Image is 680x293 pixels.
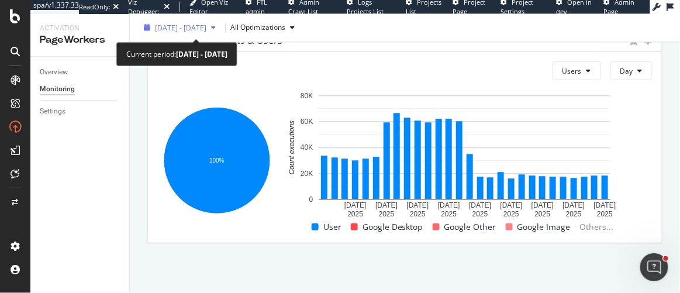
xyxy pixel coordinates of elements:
text: 2025 [441,210,457,218]
text: [DATE] [469,201,491,209]
text: 2025 [534,210,550,218]
text: 2025 [503,210,519,218]
text: [DATE] [438,201,460,209]
text: 2025 [379,210,395,218]
text: 2025 [347,210,363,218]
svg: A chart. [282,89,647,219]
a: Overview [40,66,121,78]
div: Current period: [126,47,227,61]
button: Day [610,61,653,80]
div: ReadOnly: [79,2,111,12]
div: Activation [40,23,120,33]
div: Settings [40,105,65,118]
button: All Optimizations [230,19,299,37]
text: 2025 [566,210,582,218]
text: [DATE] [375,201,398,209]
button: [DATE] - [DATE] [139,19,220,37]
span: Day [620,66,633,76]
text: [DATE] [500,201,522,209]
button: Users [553,61,601,80]
text: 0 [309,195,313,204]
span: Others... [575,220,619,234]
text: 100% [209,157,225,164]
text: Count executions [288,120,296,175]
div: All Optimizations [230,25,285,32]
text: [DATE] [344,201,367,209]
span: Google Desktop [363,220,423,234]
text: 60K [301,118,313,126]
iframe: Intercom live chat [640,253,668,281]
text: 2025 [410,210,426,218]
a: Monitoring [40,83,121,95]
text: 40K [301,143,313,151]
span: Google Image [517,220,571,234]
text: 80K [301,92,313,100]
text: 2025 [472,210,488,218]
span: Users [562,66,582,76]
text: [DATE] [593,201,616,209]
svg: A chart. [157,89,276,234]
text: [DATE] [531,201,554,209]
span: [DATE] - [DATE] [155,23,206,33]
text: 2025 [597,210,613,218]
text: [DATE] [562,201,585,209]
text: [DATE] [406,201,429,209]
b: [DATE] - [DATE] [176,49,227,59]
span: User [323,220,341,234]
div: Overview [40,66,68,78]
text: 20K [301,170,313,178]
div: PageWorkers [40,33,120,47]
a: Settings [40,105,121,118]
div: Monitoring [40,83,75,95]
span: Google Other [444,220,496,234]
